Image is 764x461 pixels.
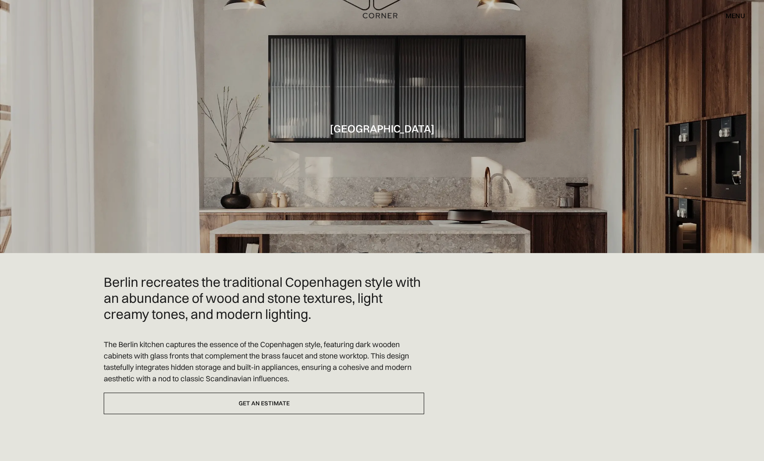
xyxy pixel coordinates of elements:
div: menu [717,8,745,23]
a: Get an estimate [104,393,424,414]
div: menu [726,12,745,19]
p: The Berlin kitchen captures the essence of the Copenhagen style, featuring dark wooden cabinets w... [104,339,424,384]
h2: Berlin recreates the traditional Copenhagen style with an abundance of wood and stone textures, l... [104,274,424,322]
a: home [347,10,417,21]
h1: [GEOGRAPHIC_DATA] [330,123,435,134]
